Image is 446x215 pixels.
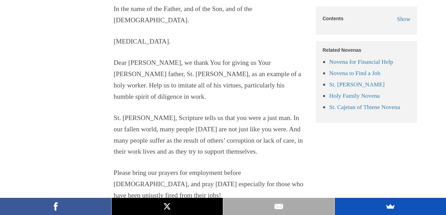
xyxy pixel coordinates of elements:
img: Facebook [50,201,61,212]
img: X [162,201,172,212]
img: Email [274,201,284,212]
p: [MEDICAL_DATA]. [114,36,306,47]
p: In the name of the Father, and of the Son, and of the [DEMOGRAPHIC_DATA]. [114,3,306,26]
a: Email [223,198,334,215]
a: Novena for Financial Help [329,58,393,65]
a: SumoMe [335,198,446,215]
p: Dear [PERSON_NAME], we thank You for giving us Your [PERSON_NAME] father, St. [PERSON_NAME], as a... [114,57,306,103]
a: Holy Family Novena [329,92,380,99]
a: Novena to Find a Job [329,70,380,76]
img: SumoMe [385,201,396,212]
h5: Related Novenas [323,48,411,53]
h5: Contents [323,16,344,21]
p: Please bring our prayers for employment before [DEMOGRAPHIC_DATA], and pray [DATE] especially for... [114,167,306,201]
span: Show [397,15,411,22]
a: St. Cajetan of Thiene Novena [329,104,400,110]
a: St. [PERSON_NAME] [329,81,385,88]
p: St. [PERSON_NAME], Scripture tells us that you were a just man. In our fallen world, many people ... [114,112,306,158]
a: X [112,198,223,215]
